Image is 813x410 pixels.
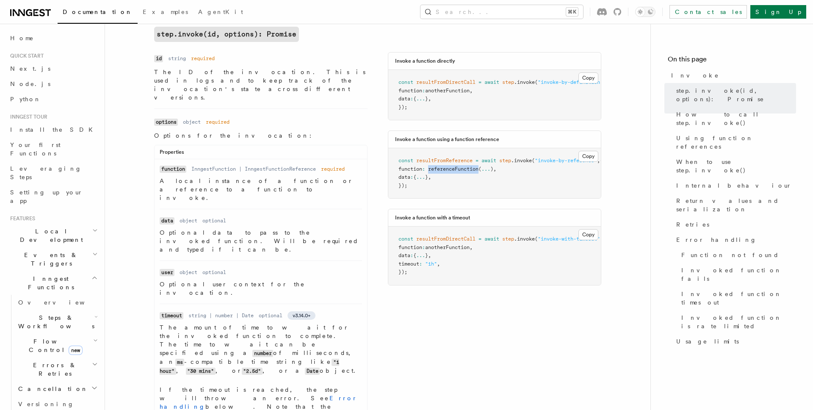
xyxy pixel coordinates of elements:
[678,247,796,263] a: Function not found
[305,368,320,375] code: Date
[476,158,478,163] span: =
[160,280,362,297] p: Optional user context for the invocation.
[676,337,739,346] span: Usage limits
[535,79,538,85] span: (
[7,274,91,291] span: Inngest Functions
[398,261,419,267] span: timeout
[160,228,362,254] p: Optional data to pass to the invoked function. Will be required and typed if it can be.
[10,189,83,204] span: Setting up your app
[15,361,92,378] span: Errors & Retries
[7,122,100,137] a: Install the SDK
[15,313,94,330] span: Steps & Workflows
[425,96,428,102] span: }
[676,181,792,190] span: Internal behaviour
[168,55,186,62] dd: string
[58,3,138,24] a: Documentation
[425,252,428,258] span: }
[160,217,174,224] code: data
[206,119,230,125] dd: required
[191,166,316,172] dd: InngestFunction | InngestFunctionReference
[395,136,499,143] h3: Invoke a function using a function reference
[398,79,413,85] span: const
[154,27,299,42] a: step.invoke(id, options): Promise
[7,61,100,76] a: Next.js
[484,236,499,242] span: await
[191,55,215,62] dd: required
[7,271,100,295] button: Inngest Functions
[410,174,413,180] span: :
[154,68,368,102] p: The ID of the invocation. This is used in logs and to keep track of the invocation's state across...
[160,269,174,276] code: user
[676,197,796,213] span: Return values and serialization
[416,79,476,85] span: resultFromDirectCall
[425,244,470,250] span: anotherFunction
[160,177,362,202] p: A local instance of a function or a reference to a function to invoke.
[535,236,538,242] span: (
[422,88,425,94] span: :
[18,299,105,306] span: Overview
[425,174,428,180] span: }
[499,158,511,163] span: step
[202,217,226,224] dd: optional
[10,80,50,87] span: Node.js
[681,266,796,283] span: Invoked function fails
[676,158,796,175] span: When to use step.invoke()
[63,8,133,15] span: Documentation
[7,247,100,271] button: Events & Triggers
[676,86,796,103] span: step.invoke(id, options): Promise
[484,79,499,85] span: await
[676,220,709,229] span: Retries
[10,96,41,102] span: Python
[7,161,100,185] a: Leveraging Steps
[511,158,532,163] span: .invoke
[578,72,598,83] button: Copy
[7,185,100,208] a: Setting up your app
[428,174,431,180] span: ,
[242,368,263,375] code: "2.5d"
[293,312,310,319] span: v3.14.0+
[395,214,470,221] h3: Invoke a function with a timeout
[15,295,100,310] a: Overview
[673,193,796,217] a: Return values and serialization
[673,334,796,349] a: Usage limits
[681,251,779,259] span: Function not found
[668,54,796,68] h4: On this page
[10,65,50,72] span: Next.js
[321,166,345,172] dd: required
[15,337,93,354] span: Flow Control
[669,5,747,19] a: Contact sales
[673,154,796,178] a: When to use step.invoke()
[416,174,425,180] span: ...
[398,183,407,188] span: });
[668,68,796,83] a: Invoke
[470,88,473,94] span: ,
[514,236,535,242] span: .invoke
[478,79,481,85] span: =
[7,114,47,120] span: Inngest tour
[193,3,248,23] a: AgentKit
[7,53,44,59] span: Quick start
[7,137,100,161] a: Your first Functions
[154,131,368,140] p: Options for the invocation:
[410,96,413,102] span: :
[416,252,425,258] span: ...
[410,252,413,258] span: :
[160,323,362,375] p: The amount of time to wait for the invoked function to complete. The time to wait can be specifie...
[676,110,796,127] span: How to call step.invoke()
[673,232,796,247] a: Error handling
[186,368,216,375] code: "30 mins"
[160,166,186,173] code: function
[420,5,583,19] button: Search...⌘K
[180,217,197,224] dd: object
[470,244,473,250] span: ,
[681,290,796,307] span: Invoked function times out
[395,58,455,64] h3: Invoke a function directly
[538,79,603,85] span: "invoke-by-definition"
[673,178,796,193] a: Internal behaviour
[7,227,92,244] span: Local Development
[673,130,796,154] a: Using function references
[15,357,100,381] button: Errors & Retries
[154,119,178,126] code: options
[10,141,61,157] span: Your first Functions
[398,104,407,110] span: });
